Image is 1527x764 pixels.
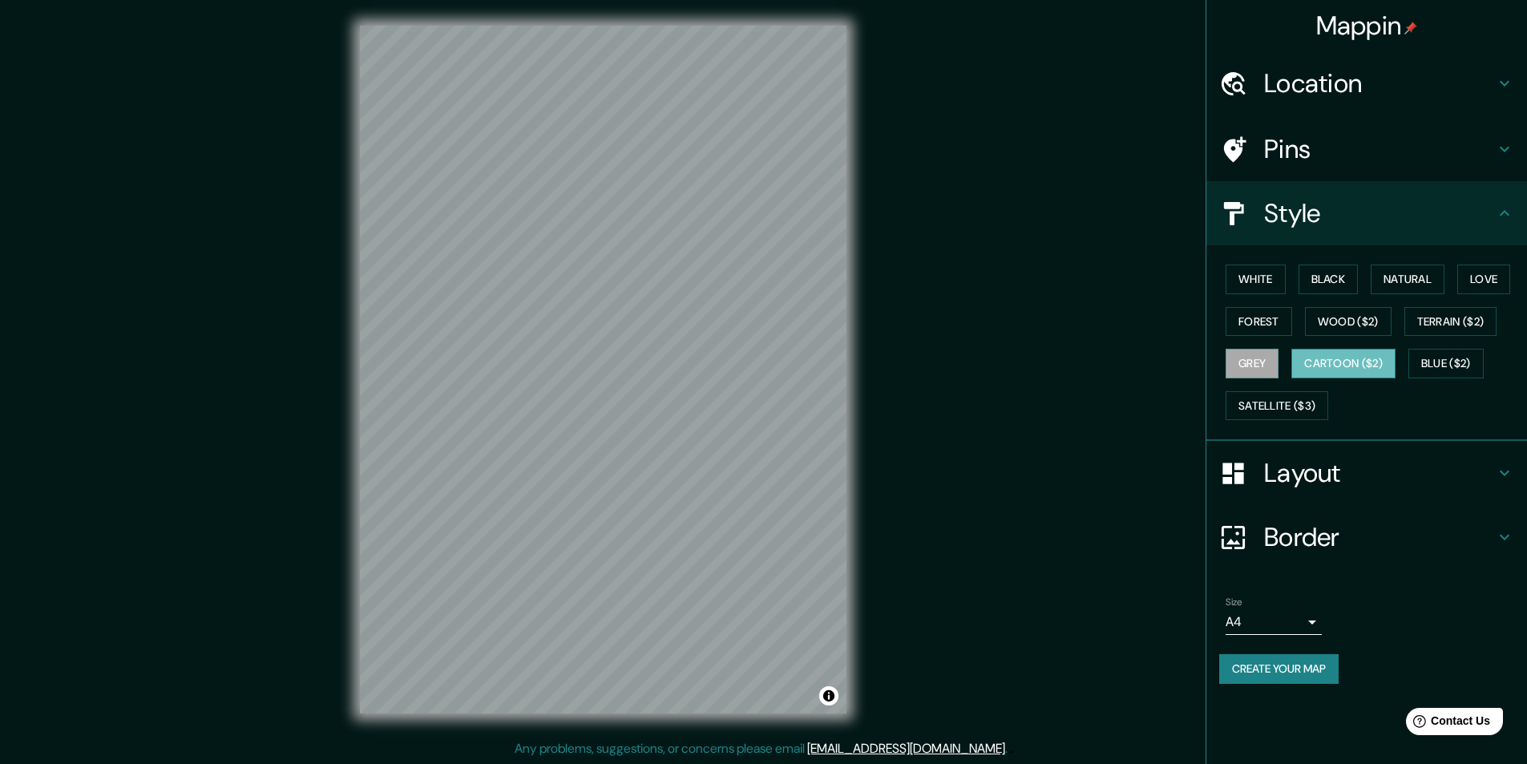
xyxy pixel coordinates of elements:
[1008,739,1010,758] div: .
[1305,307,1392,337] button: Wood ($2)
[360,26,846,713] canvas: Map
[1404,307,1497,337] button: Terrain ($2)
[1264,133,1495,165] h4: Pins
[1264,521,1495,553] h4: Border
[515,739,1008,758] p: Any problems, suggestions, or concerns please email .
[1226,609,1322,635] div: A4
[1404,22,1417,34] img: pin-icon.png
[1408,349,1484,378] button: Blue ($2)
[1457,265,1510,294] button: Love
[1226,391,1328,421] button: Satellite ($3)
[1226,596,1242,609] label: Size
[1010,739,1013,758] div: .
[1206,117,1527,181] div: Pins
[1206,441,1527,505] div: Layout
[1264,67,1495,99] h4: Location
[1206,181,1527,245] div: Style
[1226,307,1292,337] button: Forest
[1226,349,1279,378] button: Grey
[1219,654,1339,684] button: Create your map
[1316,10,1418,42] h4: Mappin
[1384,701,1509,746] iframe: Help widget launcher
[807,740,1005,757] a: [EMAIL_ADDRESS][DOMAIN_NAME]
[1206,505,1527,569] div: Border
[1264,457,1495,489] h4: Layout
[1206,51,1527,115] div: Location
[1299,265,1359,294] button: Black
[1291,349,1396,378] button: Cartoon ($2)
[1371,265,1444,294] button: Natural
[1264,197,1495,229] h4: Style
[1226,265,1286,294] button: White
[819,686,838,705] button: Toggle attribution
